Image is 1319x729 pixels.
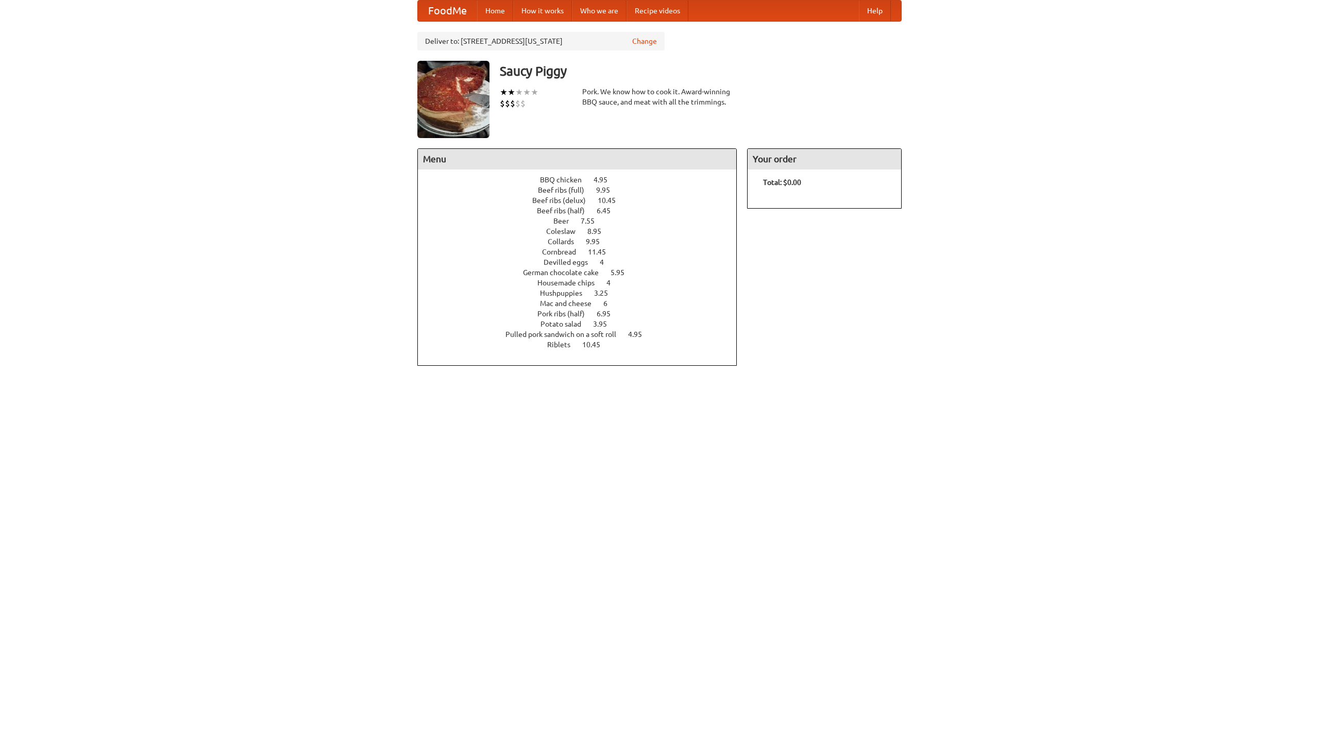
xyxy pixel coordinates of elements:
span: Pulled pork sandwich on a soft roll [505,330,627,338]
div: Deliver to: [STREET_ADDRESS][US_STATE] [417,32,665,50]
span: 5.95 [611,268,635,277]
a: FoodMe [418,1,477,21]
span: Beef ribs (delux) [532,196,596,205]
span: Hushpuppies [540,289,593,297]
span: BBQ chicken [540,176,592,184]
li: ★ [500,87,508,98]
a: Beer 7.55 [553,217,614,225]
span: 10.45 [598,196,626,205]
span: Beef ribs (full) [538,186,595,194]
a: Pulled pork sandwich on a soft roll 4.95 [505,330,661,338]
span: 3.95 [593,320,617,328]
span: 10.45 [582,341,611,349]
a: Collards 9.95 [548,238,619,246]
span: Coleslaw [546,227,586,235]
a: BBQ chicken 4.95 [540,176,627,184]
span: 6.95 [597,310,621,318]
span: Housemade chips [537,279,605,287]
h4: Menu [418,149,736,169]
b: Total: $0.00 [763,178,801,187]
a: How it works [513,1,572,21]
li: $ [505,98,510,109]
span: Pork ribs (half) [537,310,595,318]
img: angular.jpg [417,61,489,138]
span: 4 [600,258,614,266]
a: Housemade chips 4 [537,279,630,287]
span: 4 [606,279,621,287]
span: 9.95 [596,186,620,194]
li: $ [515,98,520,109]
span: Riblets [547,341,581,349]
a: Riblets 10.45 [547,341,619,349]
span: Mac and cheese [540,299,602,308]
a: Help [859,1,891,21]
span: Cornbread [542,248,586,256]
span: Collards [548,238,584,246]
h4: Your order [748,149,901,169]
span: 4.95 [628,330,652,338]
span: 11.45 [588,248,616,256]
span: 6 [603,299,618,308]
li: ★ [531,87,538,98]
li: $ [520,98,526,109]
a: Change [632,36,657,46]
span: 6.45 [597,207,621,215]
span: Beef ribs (half) [537,207,595,215]
a: Beef ribs (half) 6.45 [537,207,630,215]
a: Devilled eggs 4 [544,258,623,266]
a: Pork ribs (half) 6.95 [537,310,630,318]
a: Hushpuppies 3.25 [540,289,627,297]
span: 4.95 [594,176,618,184]
div: Pork. We know how to cook it. Award-winning BBQ sauce, and meat with all the trimmings. [582,87,737,107]
li: ★ [523,87,531,98]
a: Cornbread 11.45 [542,248,625,256]
li: ★ [515,87,523,98]
span: 7.55 [581,217,605,225]
span: 9.95 [586,238,610,246]
a: Coleslaw 8.95 [546,227,620,235]
a: Potato salad 3.95 [540,320,626,328]
span: 8.95 [587,227,612,235]
span: Beer [553,217,579,225]
a: German chocolate cake 5.95 [523,268,644,277]
h3: Saucy Piggy [500,61,902,81]
a: Beef ribs (delux) 10.45 [532,196,635,205]
li: ★ [508,87,515,98]
a: Recipe videos [627,1,688,21]
span: Potato salad [540,320,591,328]
span: Devilled eggs [544,258,598,266]
a: Beef ribs (full) 9.95 [538,186,629,194]
span: 3.25 [594,289,618,297]
a: Home [477,1,513,21]
a: Mac and cheese 6 [540,299,627,308]
li: $ [510,98,515,109]
li: $ [500,98,505,109]
span: German chocolate cake [523,268,609,277]
a: Who we are [572,1,627,21]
